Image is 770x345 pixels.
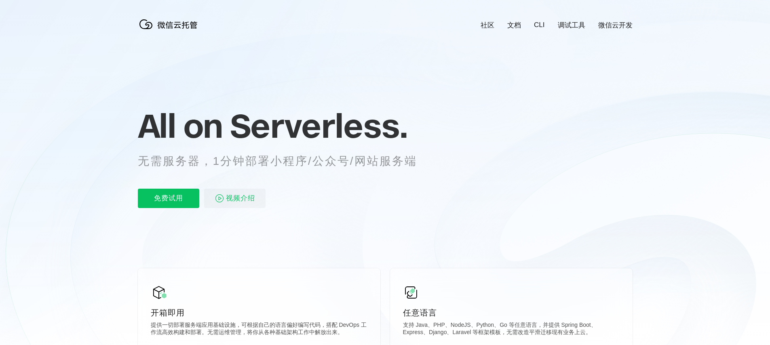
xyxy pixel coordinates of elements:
[138,153,432,169] p: 无需服务器，1分钟部署小程序/公众号/网站服务端
[230,105,407,146] span: Serverless.
[403,322,620,338] p: 支持 Java、PHP、NodeJS、Python、Go 等任意语言，并提供 Spring Boot、Express、Django、Laravel 等框架模板，无需改造平滑迁移现有业务上云。
[138,27,203,34] a: 微信云托管
[151,307,367,318] p: 开箱即用
[534,21,544,29] a: CLI
[507,21,521,30] a: 文档
[215,194,224,203] img: video_play.svg
[481,21,494,30] a: 社区
[226,189,255,208] span: 视频介绍
[138,16,203,32] img: 微信云托管
[151,322,367,338] p: 提供一切部署服务端应用基础设施，可根据自己的语言偏好编写代码，搭配 DevOps 工作流高效构建和部署。无需运维管理，将你从各种基础架构工作中解放出来。
[598,21,633,30] a: 微信云开发
[558,21,585,30] a: 调试工具
[138,105,222,146] span: All on
[138,189,199,208] p: 免费试用
[403,307,620,318] p: 任意语言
